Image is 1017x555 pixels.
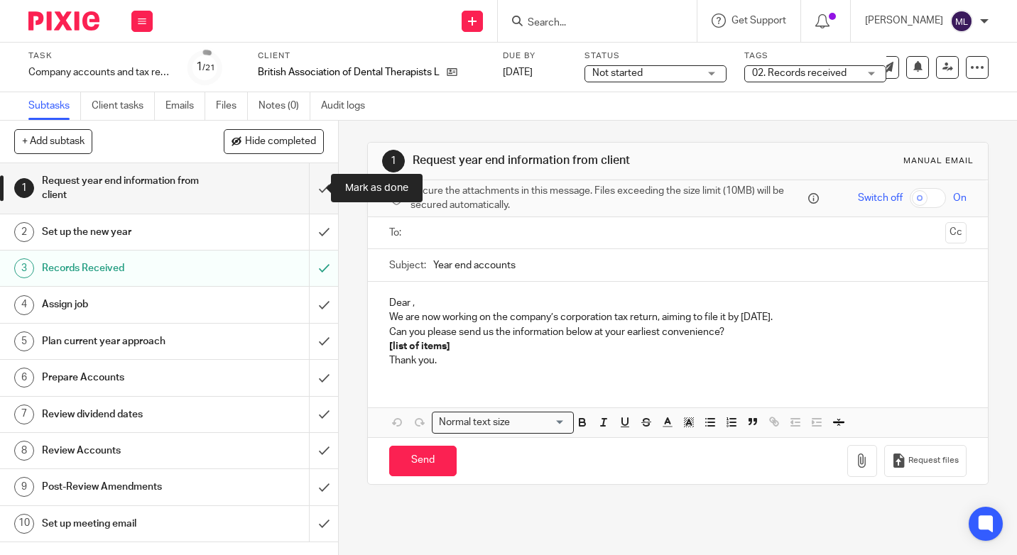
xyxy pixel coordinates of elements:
p: Thank you. [389,353,967,368]
div: 5 [14,331,34,351]
div: 1 [14,178,34,198]
button: Request files [884,445,967,477]
label: To: [389,226,405,240]
div: 10 [14,514,34,534]
a: Files [216,92,248,120]
span: [DATE] [503,67,533,77]
label: Due by [503,50,567,62]
h1: Set up meeting email [42,513,211,534]
div: 4 [14,295,34,315]
a: Subtasks [28,92,81,120]
div: 9 [14,477,34,497]
h1: Review Accounts [42,440,211,461]
p: Dear , [389,296,967,310]
p: We are now working on the company’s corporation tax return, aiming to file it by [DATE]. [389,310,967,324]
span: Normal text size [435,415,513,430]
a: Emails [165,92,205,120]
span: Switch off [858,191,903,205]
span: Not started [592,68,643,78]
h1: Post-Review Amendments [42,476,211,498]
h1: Request year end information from client [413,153,709,168]
label: Status [584,50,727,62]
input: Search for option [514,415,565,430]
input: Search [526,17,654,30]
h1: Set up the new year [42,221,211,243]
h1: Prepare Accounts [42,367,211,388]
img: svg%3E [950,10,973,33]
button: + Add subtask [14,129,92,153]
h1: Review dividend dates [42,404,211,425]
div: 7 [14,405,34,424]
img: Pixie [28,11,99,31]
strong: [list of items] [389,341,450,351]
p: [PERSON_NAME] [865,13,943,28]
div: 8 [14,441,34,461]
h1: Records Received [42,258,211,279]
div: 6 [14,368,34,388]
button: Cc [945,222,967,243]
span: Get Support [732,16,786,26]
p: Can you please send us the information below at your earliest convenience? [389,325,967,339]
span: Secure the attachments in this message. Files exceeding the size limit (10MB) will be secured aut... [410,184,805,213]
small: /21 [202,64,215,72]
input: Send [389,446,457,476]
h1: Plan current year approach [42,331,211,352]
div: Manual email [903,155,974,167]
a: Notes (0) [259,92,310,120]
a: Audit logs [321,92,376,120]
div: 3 [14,258,34,278]
div: 1 [196,59,215,75]
label: Client [258,50,485,62]
div: 1 [382,150,405,172]
p: British Association of Dental Therapists Limited [258,65,440,79]
span: 02. Records received [752,68,847,78]
div: Company accounts and tax return [28,65,170,79]
label: Tags [744,50,886,62]
a: Client tasks [92,92,155,120]
span: Request files [908,455,959,466]
button: Hide completed [224,129,324,153]
span: Hide completed [245,136,316,148]
label: Subject: [389,258,426,273]
div: Search for option [432,412,574,434]
label: Task [28,50,170,62]
h1: Assign job [42,294,211,315]
div: 2 [14,222,34,242]
h1: Request year end information from client [42,170,211,207]
span: On [953,191,967,205]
